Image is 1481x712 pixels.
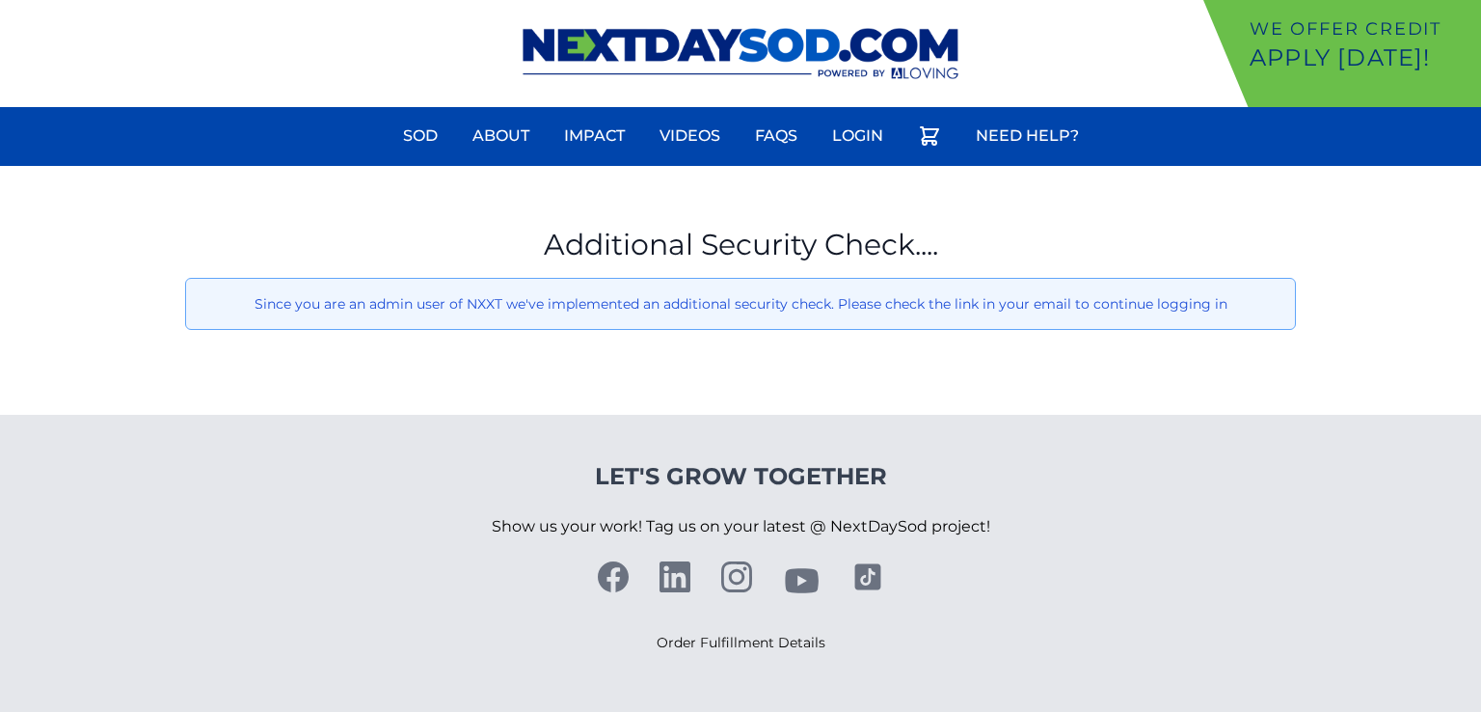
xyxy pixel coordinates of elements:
[657,634,825,651] a: Order Fulfillment Details
[964,113,1091,159] a: Need Help?
[821,113,895,159] a: Login
[492,461,990,492] h4: Let's Grow Together
[1250,42,1473,73] p: Apply [DATE]!
[202,294,1279,314] p: Since you are an admin user of NXXT we've implemented an additional security check. Please check ...
[461,113,541,159] a: About
[648,113,732,159] a: Videos
[492,492,990,561] p: Show us your work! Tag us on your latest @ NextDaySod project!
[552,113,636,159] a: Impact
[743,113,809,159] a: FAQs
[391,113,449,159] a: Sod
[185,228,1296,262] h1: Additional Security Check....
[1250,15,1473,42] p: We offer Credit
